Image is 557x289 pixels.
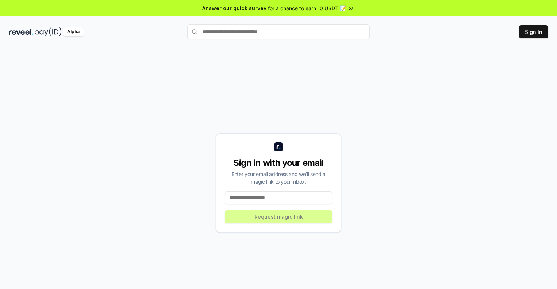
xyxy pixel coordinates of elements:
[35,27,62,36] img: pay_id
[202,4,266,12] span: Answer our quick survey
[225,157,332,169] div: Sign in with your email
[9,27,33,36] img: reveel_dark
[519,25,548,38] button: Sign In
[274,142,283,151] img: logo_small
[268,4,346,12] span: for a chance to earn 10 USDT 📝
[225,170,332,185] div: Enter your email address and we’ll send a magic link to your inbox.
[63,27,84,36] div: Alpha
